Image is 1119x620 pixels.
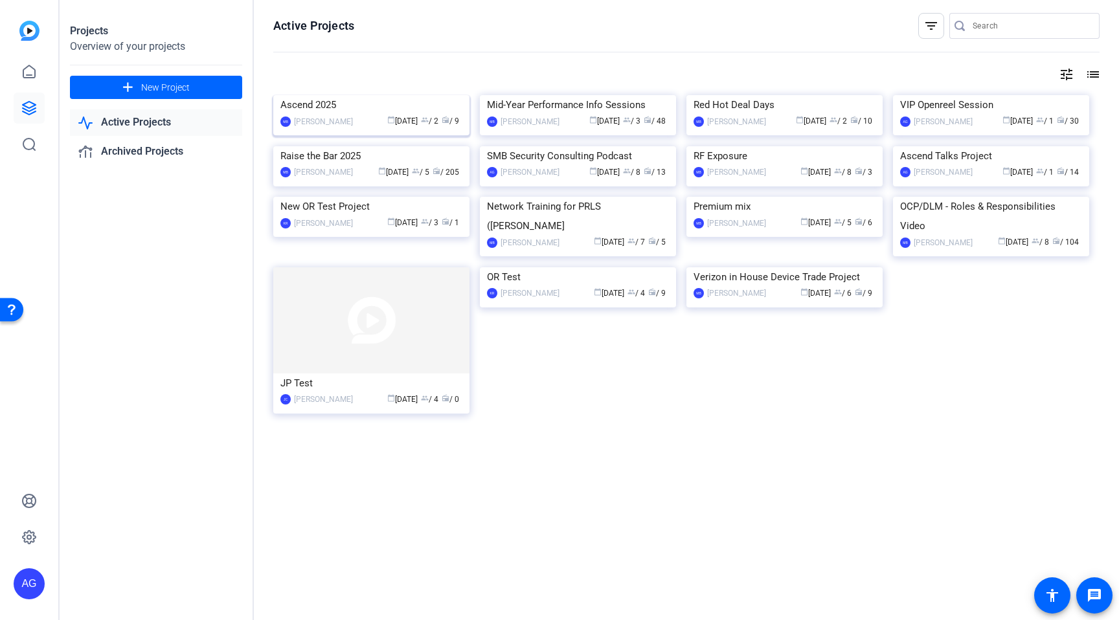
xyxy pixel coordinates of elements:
div: [PERSON_NAME] [501,236,559,249]
span: / 6 [855,218,872,227]
span: calendar_today [998,237,1006,245]
span: / 8 [623,168,640,177]
div: MB [694,116,704,127]
div: MB [487,238,497,248]
a: Active Projects [70,109,242,136]
span: group [834,167,842,175]
div: [PERSON_NAME] [707,287,766,300]
span: radio [1057,167,1065,175]
span: / 8 [1032,238,1049,247]
span: radio [1057,116,1065,124]
div: Overview of your projects [70,39,242,54]
div: MB [280,116,291,127]
span: group [627,237,635,245]
div: AG [900,116,910,127]
div: Projects [70,23,242,39]
span: / 1 [1036,168,1054,177]
span: [DATE] [589,116,620,126]
div: [PERSON_NAME] [501,166,559,179]
span: [DATE] [800,289,831,298]
span: [DATE] [1002,168,1033,177]
span: [DATE] [387,395,418,404]
div: Verizon in House Device Trade Project [694,267,876,287]
span: / 0 [442,395,459,404]
span: [DATE] [387,116,418,126]
span: group [627,288,635,296]
span: group [421,116,429,124]
span: calendar_today [589,167,597,175]
span: radio [648,288,656,296]
div: [PERSON_NAME] [501,115,559,128]
span: group [834,217,842,225]
div: Network Training for PRLS ([PERSON_NAME] [487,197,669,236]
span: / 3 [855,168,872,177]
span: / 5 [648,238,666,247]
div: [PERSON_NAME] [914,115,973,128]
span: / 2 [830,116,847,126]
span: / 9 [442,116,459,126]
span: calendar_today [387,217,395,225]
span: / 2 [421,116,438,126]
span: / 5 [834,218,852,227]
div: [PERSON_NAME] [707,166,766,179]
span: [DATE] [589,168,620,177]
span: / 13 [644,168,666,177]
div: MB [487,116,497,127]
span: radio [644,116,651,124]
span: / 30 [1057,116,1079,126]
span: calendar_today [1002,116,1010,124]
span: / 5 [412,168,429,177]
div: Mid-Year Performance Info Sessions [487,95,669,115]
div: RF Exposure [694,146,876,166]
span: radio [1052,237,1060,245]
input: Search [973,18,1089,34]
span: [DATE] [378,168,409,177]
div: KR [487,288,497,298]
span: radio [855,217,863,225]
div: AG [900,167,910,177]
div: Ascend Talks Project [900,146,1082,166]
div: SMB Security Consulting Podcast [487,146,669,166]
span: [DATE] [594,238,624,247]
div: OCP/DLM - Roles & Responsibilities Video [900,197,1082,236]
a: Archived Projects [70,138,242,165]
span: group [421,394,429,402]
h1: Active Projects [273,18,354,34]
div: [PERSON_NAME] [294,217,353,230]
span: [DATE] [800,218,831,227]
div: [PERSON_NAME] [707,217,766,230]
span: [DATE] [1002,116,1033,126]
span: group [1036,167,1044,175]
span: / 10 [850,116,872,126]
div: Ascend 2025 [280,95,462,115]
div: VIP Openreel Session [900,95,1082,115]
div: KR [280,218,291,228]
span: group [412,167,420,175]
span: / 3 [623,116,640,126]
span: [DATE] [796,116,826,126]
span: New Project [141,81,190,94]
span: [DATE] [594,289,624,298]
span: radio [442,116,449,124]
span: calendar_today [594,237,602,245]
div: [PERSON_NAME] [914,236,973,249]
span: / 6 [834,289,852,298]
div: AG [14,568,45,599]
button: New Project [70,76,242,99]
div: MB [280,167,291,177]
div: JP Test [280,373,462,393]
span: radio [442,217,449,225]
span: / 104 [1052,238,1079,247]
span: / 4 [421,395,438,404]
span: radio [648,237,656,245]
div: [PERSON_NAME] [914,166,973,179]
div: Red Hot Deal Days [694,95,876,115]
span: / 1 [442,218,459,227]
span: calendar_today [796,116,804,124]
span: radio [442,394,449,402]
div: MB [900,238,910,248]
span: / 8 [834,168,852,177]
div: JC [280,394,291,404]
span: calendar_today [800,288,808,296]
span: radio [644,167,651,175]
